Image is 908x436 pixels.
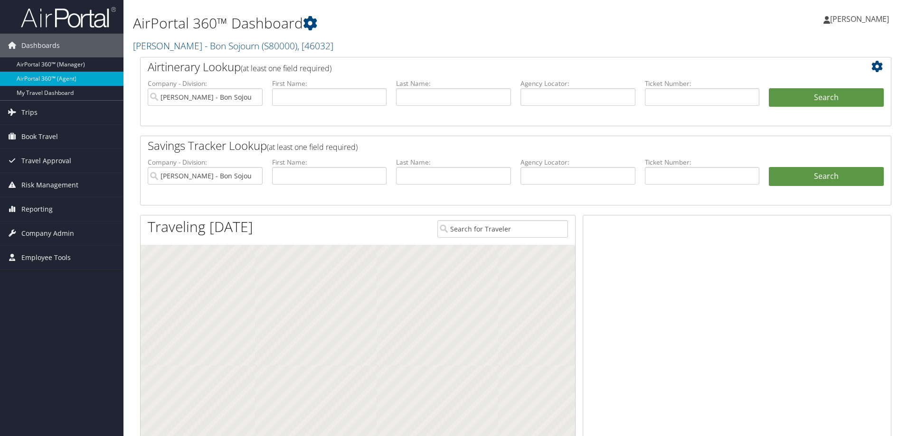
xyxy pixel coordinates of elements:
[396,158,511,167] label: Last Name:
[21,34,60,57] span: Dashboards
[21,125,58,148] span: Book Travel
[21,6,116,28] img: airportal-logo.png
[262,39,297,52] span: ( S80000 )
[297,39,333,52] span: , [ 46032 ]
[645,158,760,167] label: Ticket Number:
[148,138,821,154] h2: Savings Tracker Lookup
[133,13,643,33] h1: AirPortal 360™ Dashboard
[823,5,899,33] a: [PERSON_NAME]
[148,217,253,237] h1: Traveling [DATE]
[21,101,38,124] span: Trips
[437,220,568,238] input: Search for Traveler
[272,158,387,167] label: First Name:
[21,246,71,269] span: Employee Tools
[645,79,760,88] label: Ticket Number:
[148,158,263,167] label: Company - Division:
[396,79,511,88] label: Last Name:
[133,39,333,52] a: [PERSON_NAME] - Bon Sojourn
[272,79,387,88] label: First Name:
[520,158,635,167] label: Agency Locator:
[148,79,263,88] label: Company - Division:
[830,14,889,24] span: [PERSON_NAME]
[267,142,358,152] span: (at least one field required)
[241,63,331,74] span: (at least one field required)
[520,79,635,88] label: Agency Locator:
[21,149,71,173] span: Travel Approval
[769,88,884,107] button: Search
[21,173,78,197] span: Risk Management
[769,167,884,186] a: Search
[21,222,74,245] span: Company Admin
[148,167,263,185] input: search accounts
[21,197,53,221] span: Reporting
[148,59,821,75] h2: Airtinerary Lookup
